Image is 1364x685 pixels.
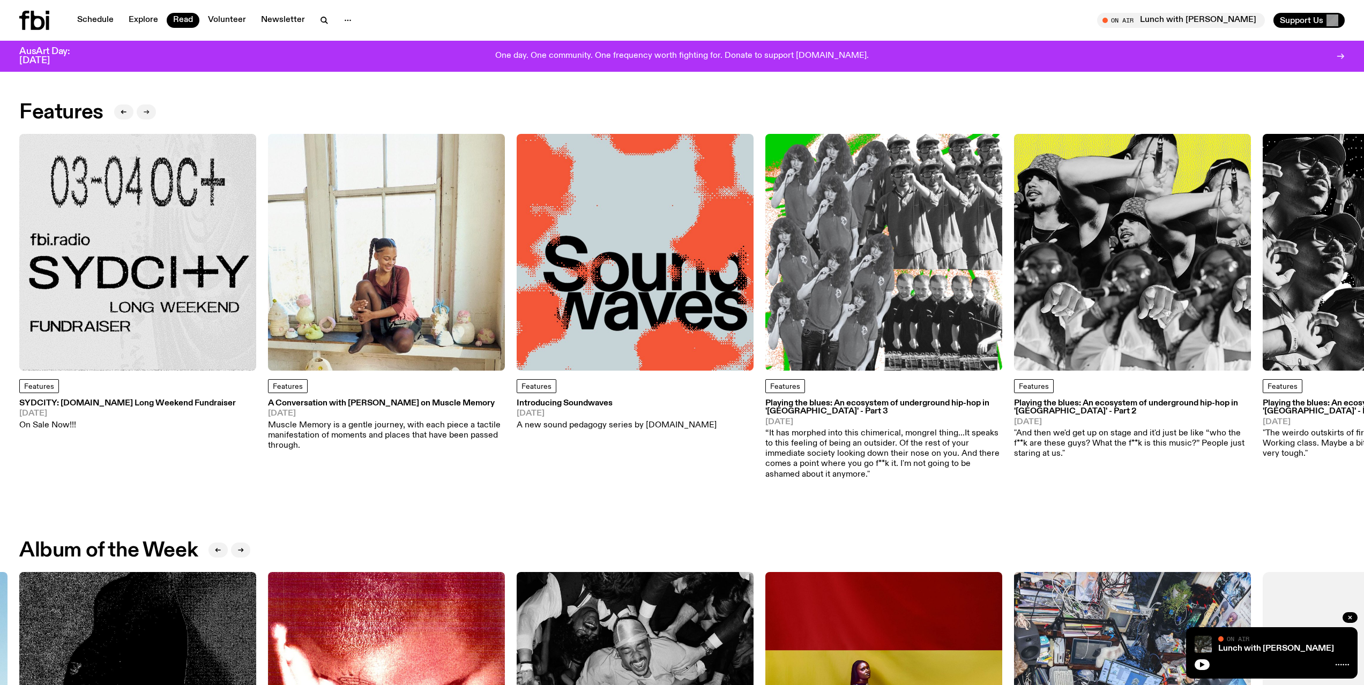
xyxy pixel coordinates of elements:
[765,428,1002,480] p: “It has morphed into this chimerical, mongrel thing...It speaks to this feeling of being an outsi...
[19,420,236,431] p: On Sale Now!!!
[19,134,256,371] img: Black text on gray background. Reading top to bottom: 03-04 OCT. fbi.radio SYDCITY LONG WEEKEND F...
[765,379,805,393] a: Features
[268,400,505,408] h3: A Conversation with [PERSON_NAME] on Muscle Memory
[1014,428,1251,460] p: "And then we'd get up on stage and it'd just be like “who the f**k are these guys? What the f**k ...
[19,541,198,560] h2: Album of the Week
[1280,16,1323,25] span: Support Us
[517,410,717,418] span: [DATE]
[19,400,236,408] h3: SYDCITY: [DOMAIN_NAME] Long Weekend Fundraiser
[202,13,252,28] a: Volunteer
[1014,400,1251,416] h3: Playing the blues: An ecosystem of underground hip-hop in '[GEOGRAPHIC_DATA]' - Part 2
[19,47,88,65] h3: AusArt Day: [DATE]
[765,418,1002,426] span: [DATE]
[770,383,800,390] span: Features
[268,379,308,393] a: Features
[1014,418,1251,426] span: [DATE]
[19,379,59,393] a: Features
[1273,13,1345,28] button: Support Us
[521,383,551,390] span: Features
[71,13,120,28] a: Schedule
[1014,379,1054,393] a: Features
[1227,635,1249,642] span: On Air
[273,383,303,390] span: Features
[122,13,165,28] a: Explore
[19,410,236,418] span: [DATE]
[24,383,54,390] span: Features
[19,103,103,122] h2: Features
[255,13,311,28] a: Newsletter
[517,400,717,431] a: Introducing Soundwaves[DATE]A new sound pedagogy series by [DOMAIN_NAME]
[765,400,1002,416] h3: Playing the blues: An ecosystem of underground hip-hop in '[GEOGRAPHIC_DATA]' - Part 3
[495,51,869,61] p: One day. One community. One frequency worth fighting for. Donate to support [DOMAIN_NAME].
[268,400,505,451] a: A Conversation with [PERSON_NAME] on Muscle Memory[DATE]Muscle Memory is a gentle journey, with e...
[268,410,505,418] span: [DATE]
[1268,383,1298,390] span: Features
[1218,644,1334,653] a: Lunch with [PERSON_NAME]
[765,400,1002,480] a: Playing the blues: An ecosystem of underground hip-hop in '[GEOGRAPHIC_DATA]' - Part 3[DATE]“It h...
[1097,13,1265,28] button: On AirLunch with [PERSON_NAME]
[517,400,717,408] h3: Introducing Soundwaves
[167,13,199,28] a: Read
[268,420,505,451] p: Muscle Memory is a gentle journey, with each piece a tactile manifestation of moments and places ...
[517,379,556,393] a: Features
[517,134,754,371] img: The text Sound waves, with one word stacked upon another, in black text on a bluish-gray backgrou...
[1014,400,1251,459] a: Playing the blues: An ecosystem of underground hip-hop in '[GEOGRAPHIC_DATA]' - Part 2[DATE]"And ...
[1019,383,1049,390] span: Features
[517,420,717,431] p: A new sound pedagogy series by [DOMAIN_NAME]
[1263,379,1302,393] a: Features
[19,400,236,431] a: SYDCITY: [DOMAIN_NAME] Long Weekend Fundraiser[DATE]On Sale Now!!!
